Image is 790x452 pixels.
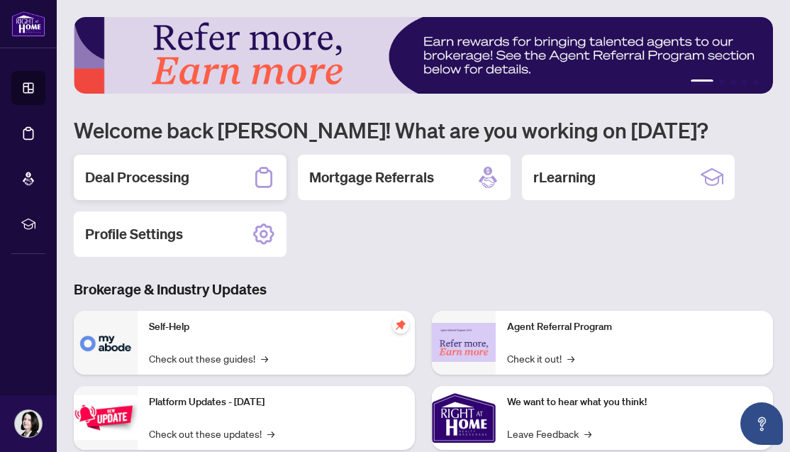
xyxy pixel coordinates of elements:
h2: Profile Settings [85,224,183,244]
img: Slide 0 [74,17,773,94]
button: Open asap [740,402,783,445]
p: Self-Help [149,319,404,335]
img: Platform Updates - July 21, 2025 [74,395,138,440]
span: → [567,351,574,366]
button: 2 [719,79,725,85]
h2: rLearning [533,167,596,187]
img: We want to hear what you think! [432,386,496,450]
span: → [584,426,591,441]
button: 4 [742,79,747,85]
img: Self-Help [74,311,138,375]
span: → [267,426,274,441]
button: 3 [730,79,736,85]
a: Check out these updates!→ [149,426,274,441]
button: 1 [691,79,713,85]
p: We want to hear what you think! [507,395,762,410]
h1: Welcome back [PERSON_NAME]! What are you working on [DATE]? [74,116,773,143]
p: Platform Updates - [DATE] [149,395,404,410]
span: pushpin [392,316,409,334]
img: Profile Icon [15,410,42,437]
h2: Mortgage Referrals [309,167,434,187]
a: Leave Feedback→ [507,426,591,441]
h2: Deal Processing [85,167,189,187]
img: logo [11,11,45,37]
h3: Brokerage & Industry Updates [74,280,773,299]
button: 5 [753,79,759,85]
a: Check it out!→ [507,351,574,366]
img: Agent Referral Program [432,323,496,362]
span: → [261,351,268,366]
p: Agent Referral Program [507,319,762,335]
a: Check out these guides!→ [149,351,268,366]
